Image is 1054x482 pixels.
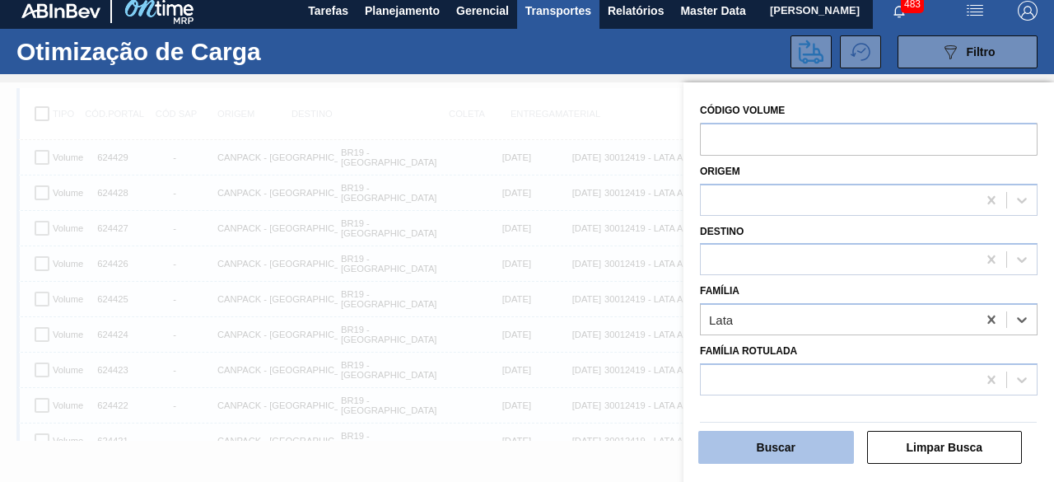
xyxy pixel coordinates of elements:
[700,345,797,357] label: Família Rotulada
[700,99,1038,123] label: Código Volume
[709,313,733,327] div: Lata
[308,1,348,21] span: Tarefas
[790,35,840,68] div: Enviar para Transportes
[456,1,509,21] span: Gerencial
[698,431,854,464] button: Buscar
[840,35,889,68] div: Alterar para histórico
[967,45,996,58] span: Filtro
[525,1,591,21] span: Transportes
[898,35,1038,68] button: Filtro
[867,431,1023,464] button: Limpar Busca
[608,1,664,21] span: Relatórios
[680,1,745,21] span: Master Data
[16,42,289,61] h1: Otimização de Carga
[1018,1,1038,21] img: Logout
[700,285,739,297] label: Família
[365,1,440,21] span: Planejamento
[21,3,100,18] img: TNhmsLtSVTkK8tSr43FrP2fwEKptu5GPRR3wAAAABJRU5ErkJggg==
[700,226,744,237] label: Destino
[965,1,985,21] img: userActions
[700,166,740,177] label: Origem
